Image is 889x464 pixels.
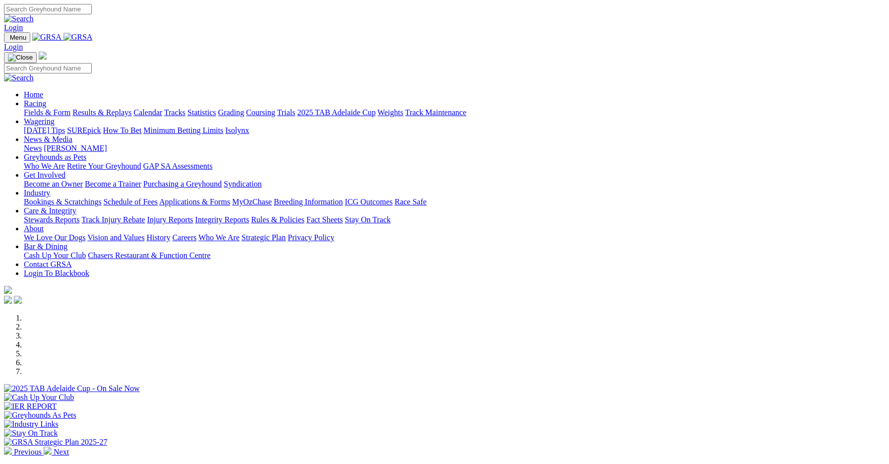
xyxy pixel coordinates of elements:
a: Next [44,448,69,456]
a: Tracks [164,108,186,117]
a: Greyhounds as Pets [24,153,86,161]
a: GAP SA Assessments [143,162,213,170]
a: MyOzChase [232,198,272,206]
div: Care & Integrity [24,215,885,224]
a: Results & Replays [72,108,131,117]
img: chevron-left-pager-white.svg [4,447,12,455]
a: Login [4,43,23,51]
a: Minimum Betting Limits [143,126,223,134]
a: Race Safe [394,198,426,206]
a: Racing [24,99,46,108]
a: ICG Outcomes [345,198,392,206]
img: twitter.svg [14,296,22,304]
a: Become an Owner [24,180,83,188]
a: [PERSON_NAME] [44,144,107,152]
img: GRSA [63,33,93,42]
img: GRSA [32,33,62,42]
a: Industry [24,189,50,197]
a: Previous [4,448,44,456]
a: [DATE] Tips [24,126,65,134]
a: Breeding Information [274,198,343,206]
a: Integrity Reports [195,215,249,224]
a: SUREpick [67,126,101,134]
a: Contact GRSA [24,260,71,268]
a: Who We Are [198,233,240,242]
a: Rules & Policies [251,215,305,224]
a: Isolynx [225,126,249,134]
a: Grading [218,108,244,117]
a: Bar & Dining [24,242,67,251]
a: News & Media [24,135,72,143]
a: Care & Integrity [24,206,76,215]
a: Retire Your Greyhound [67,162,141,170]
div: Industry [24,198,885,206]
a: Wagering [24,117,55,126]
a: Become a Trainer [85,180,141,188]
a: Applications & Forms [159,198,230,206]
a: Cash Up Your Club [24,251,86,260]
div: Get Involved [24,180,885,189]
a: Fields & Form [24,108,70,117]
img: IER REPORT [4,402,57,411]
a: Bookings & Scratchings [24,198,101,206]
a: Who We Are [24,162,65,170]
a: Statistics [188,108,216,117]
img: Search [4,14,34,23]
button: Toggle navigation [4,32,30,43]
a: Stay On Track [345,215,390,224]
a: Track Injury Rebate [81,215,145,224]
a: We Love Our Dogs [24,233,85,242]
a: Strategic Plan [242,233,286,242]
div: Greyhounds as Pets [24,162,885,171]
div: Racing [24,108,885,117]
a: History [146,233,170,242]
img: 2025 TAB Adelaide Cup - On Sale Now [4,384,140,393]
img: Industry Links [4,420,59,429]
img: Search [4,73,34,82]
button: Toggle navigation [4,52,37,63]
a: Login [4,23,23,32]
a: Coursing [246,108,275,117]
a: About [24,224,44,233]
a: Get Involved [24,171,65,179]
img: Greyhounds As Pets [4,411,76,420]
a: 2025 TAB Adelaide Cup [297,108,376,117]
input: Search [4,4,92,14]
img: Close [8,54,33,62]
span: Menu [10,34,26,41]
img: GRSA Strategic Plan 2025-27 [4,438,107,447]
a: Schedule of Fees [103,198,157,206]
a: Purchasing a Greyhound [143,180,222,188]
a: Login To Blackbook [24,269,89,277]
input: Search [4,63,92,73]
a: Careers [172,233,196,242]
a: Syndication [224,180,261,188]
img: logo-grsa-white.png [39,52,47,60]
a: Vision and Values [87,233,144,242]
span: Previous [14,448,42,456]
img: logo-grsa-white.png [4,286,12,294]
img: facebook.svg [4,296,12,304]
a: Fact Sheets [307,215,343,224]
img: chevron-right-pager-white.svg [44,447,52,455]
a: Calendar [133,108,162,117]
a: News [24,144,42,152]
a: Weights [378,108,403,117]
a: Home [24,90,43,99]
a: Track Maintenance [405,108,466,117]
a: Injury Reports [147,215,193,224]
a: Chasers Restaurant & Function Centre [88,251,210,260]
div: News & Media [24,144,885,153]
img: Stay On Track [4,429,58,438]
div: About [24,233,885,242]
span: Next [54,448,69,456]
a: Stewards Reports [24,215,79,224]
a: Trials [277,108,295,117]
div: Bar & Dining [24,251,885,260]
a: How To Bet [103,126,142,134]
img: Cash Up Your Club [4,393,74,402]
div: Wagering [24,126,885,135]
a: Privacy Policy [288,233,334,242]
